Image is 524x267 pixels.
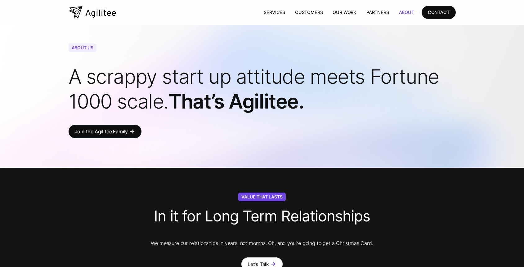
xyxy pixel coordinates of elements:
[69,125,142,138] a: Join the Agilitee Familyarrow_forward
[290,6,328,19] a: Customers
[328,6,361,19] a: Our Work
[69,64,456,114] h1: That’s Agilitee.
[428,8,450,16] div: CONTACT
[361,6,394,19] a: Partners
[75,127,128,136] div: Join the Agilitee Family
[69,43,96,52] div: About Us
[69,65,439,113] span: A scrappy start up attitude meets Fortune 1000 scale.
[259,6,290,19] a: Services
[422,6,456,19] a: CONTACT
[154,202,370,233] h3: In it for Long Term Relationships
[394,6,419,19] a: About
[117,239,407,247] p: We measure our relationships in years, not months. Oh, and you’re going to get a Christmas Card.
[69,6,116,19] a: home
[129,128,135,135] div: arrow_forward
[238,193,286,201] div: Value That Lasts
